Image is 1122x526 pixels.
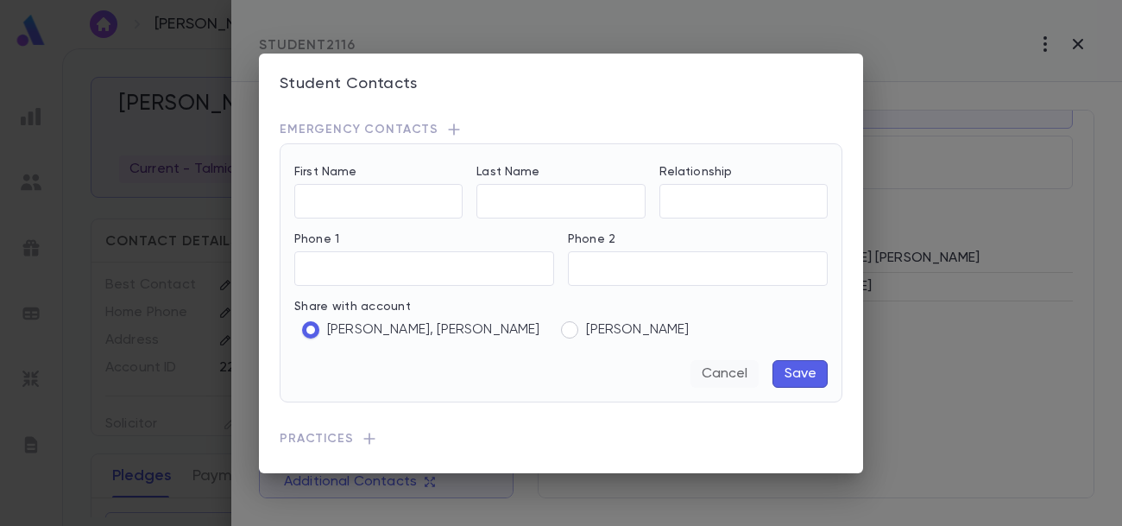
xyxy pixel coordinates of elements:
label: Phone 2 [568,232,615,246]
span: Practices [280,430,842,453]
button: Save [772,360,828,388]
label: Last Name [476,165,539,179]
label: Phone 1 [294,232,339,246]
span: Student Contacts [280,74,418,93]
span: [PERSON_NAME] [586,321,689,339]
p: Share with account [294,300,828,314]
span: Emergency Contacts [280,121,842,143]
span: [PERSON_NAME], [PERSON_NAME] [327,321,539,339]
label: First Name [294,165,356,179]
label: Relationship [659,165,733,179]
button: Cancel [690,360,759,388]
